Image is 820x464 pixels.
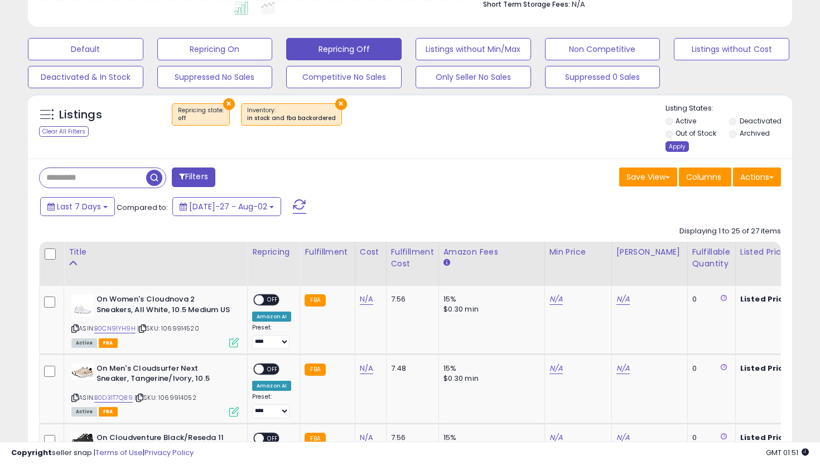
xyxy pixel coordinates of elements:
button: Deactivated & In Stock [28,66,143,88]
button: Filters [172,168,215,187]
strong: Copyright [11,447,52,458]
button: Actions [733,168,781,186]
small: FBA [305,294,325,307]
small: Amazon Fees. [443,258,450,268]
b: On Men's Cloudsurfer Next Sneaker, Tangerine/Ivory, 10.5 [97,363,232,387]
button: Columns [679,168,731,186]
div: Clear All Filters [39,126,89,137]
a: N/A [360,363,373,374]
span: Compared to: [117,202,168,213]
label: Deactivated [740,116,782,126]
button: Only Seller No Sales [416,66,531,88]
span: Inventory : [247,106,336,123]
div: Repricing [252,246,295,258]
span: Repricing state : [178,106,224,123]
a: N/A [616,363,630,374]
div: Preset: [252,324,291,349]
button: Default [28,38,143,60]
span: OFF [264,295,282,305]
span: | SKU: 1069914052 [134,393,196,402]
div: Amazon AI [252,312,291,322]
div: $0.30 min [443,304,536,314]
a: N/A [616,294,630,305]
b: Listed Price: [740,294,791,304]
div: [PERSON_NAME] [616,246,683,258]
p: Listing States: [665,103,793,114]
span: [DATE]-27 - Aug-02 [189,201,267,212]
span: FBA [99,407,118,417]
b: On Women's Cloudnova 2 Sneakers, All White, 10.5 Medium US [97,294,232,318]
button: × [223,98,235,110]
span: All listings currently available for purchase on Amazon [71,407,97,417]
button: [DATE]-27 - Aug-02 [172,197,281,216]
small: FBA [305,363,325,376]
button: Suppressed 0 Sales [545,66,660,88]
img: 21xHfmMQx3L._SL40_.jpg [71,294,94,317]
div: 15% [443,294,536,304]
button: Last 7 Days [40,197,115,216]
div: Min Price [549,246,607,258]
label: Archived [740,128,770,138]
button: Listings without Cost [674,38,789,60]
div: Title [69,246,243,258]
button: Non Competitive [545,38,660,60]
h5: Listings [59,107,102,123]
div: $0.30 min [443,374,536,384]
div: Amazon Fees [443,246,540,258]
a: N/A [549,294,563,305]
div: Displaying 1 to 25 of 27 items [679,226,781,237]
span: 2025-08-10 01:51 GMT [766,447,809,458]
a: B0D31T7Q89 [94,393,133,403]
span: FBA [99,338,118,348]
span: Columns [686,171,721,183]
div: Cost [360,246,382,258]
a: Privacy Policy [144,447,194,458]
div: 7.48 [391,363,430,374]
div: 0 [692,294,727,304]
span: Last 7 Days [57,201,101,212]
span: All listings currently available for purchase on Amazon [71,338,97,348]
button: × [335,98,347,110]
div: Apply [665,141,689,152]
div: Amazon AI [252,381,291,391]
div: 15% [443,363,536,374]
div: seller snap | | [11,448,194,458]
a: B0CN91YH9H [94,324,136,333]
a: Terms of Use [95,447,143,458]
button: Listings without Min/Max [416,38,531,60]
a: N/A [549,363,563,374]
button: Repricing On [157,38,273,60]
button: Repricing Off [286,38,402,60]
div: Fulfillment [305,246,350,258]
div: Preset: [252,393,291,418]
div: in stock and fba backordered [247,114,336,122]
button: Save View [619,168,677,186]
div: Fulfillable Quantity [692,246,731,270]
label: Out of Stock [676,128,716,138]
span: | SKU: 1069914520 [137,324,199,333]
div: Fulfillment Cost [391,246,434,270]
button: Suppressed No Sales [157,66,273,88]
div: ASIN: [71,363,239,415]
div: 7.56 [391,294,430,304]
div: off [178,114,224,122]
b: Listed Price: [740,363,791,374]
label: Active [676,116,696,126]
img: 31PR2UW+ukL._SL40_.jpg [71,363,94,380]
div: 0 [692,363,727,374]
span: OFF [264,364,282,374]
a: N/A [360,294,373,305]
button: Competitive No Sales [286,66,402,88]
div: ASIN: [71,294,239,346]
